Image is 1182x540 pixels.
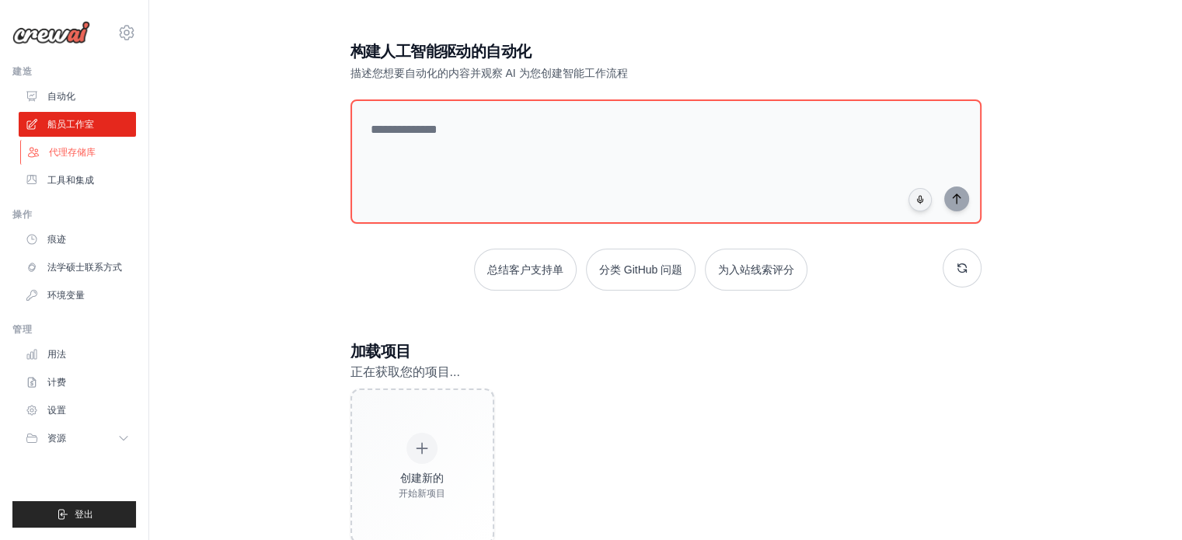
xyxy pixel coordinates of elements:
[47,377,66,388] font: 计费
[586,249,696,291] button: 分类 GitHub 问题
[20,140,138,165] a: 代理存储库
[19,426,136,451] button: 资源
[19,398,136,423] a: 设置
[47,349,66,360] font: 用法
[47,262,122,273] font: 法学硕士联系方式
[47,433,66,444] font: 资源
[599,263,682,276] font: 分类 GitHub 问题
[19,84,136,109] a: 自动化
[399,488,445,499] font: 开始新项目
[400,472,444,484] font: 创建新的
[19,283,136,308] a: 环境变量
[350,43,532,60] font: 构建人工智能驱动的自动化
[19,342,136,367] a: 用法
[19,112,136,137] a: 船员工作室
[908,188,932,211] button: 点击说出您的自动化想法
[75,509,93,520] font: 登出
[19,227,136,252] a: 痕迹
[47,234,66,245] font: 痕迹
[49,147,96,158] font: 代理存储库
[474,249,577,291] button: 总结客户支持单
[12,324,32,335] font: 管理
[350,343,411,360] font: 加载项目
[19,370,136,395] a: 计费
[350,365,460,378] font: 正在获取您的项目...
[718,263,794,276] font: 为入站线索评分
[47,290,85,301] font: 环境变量
[487,263,563,276] font: 总结客户支持单
[12,21,90,44] img: 标识
[12,501,136,528] button: 登出
[19,255,136,280] a: 法学硕士联系方式
[47,405,66,416] font: 设置
[47,119,94,130] font: 船员工作室
[47,175,94,186] font: 工具和集成
[12,209,32,220] font: 操作
[705,249,807,291] button: 为入站线索评分
[12,66,32,77] font: 建造
[47,91,75,102] font: 自动化
[350,67,628,79] font: 描述您想要自动化的内容并观察 AI 为您创建智能工作流程
[943,249,982,287] button: 获取新建议
[19,168,136,193] a: 工具和集成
